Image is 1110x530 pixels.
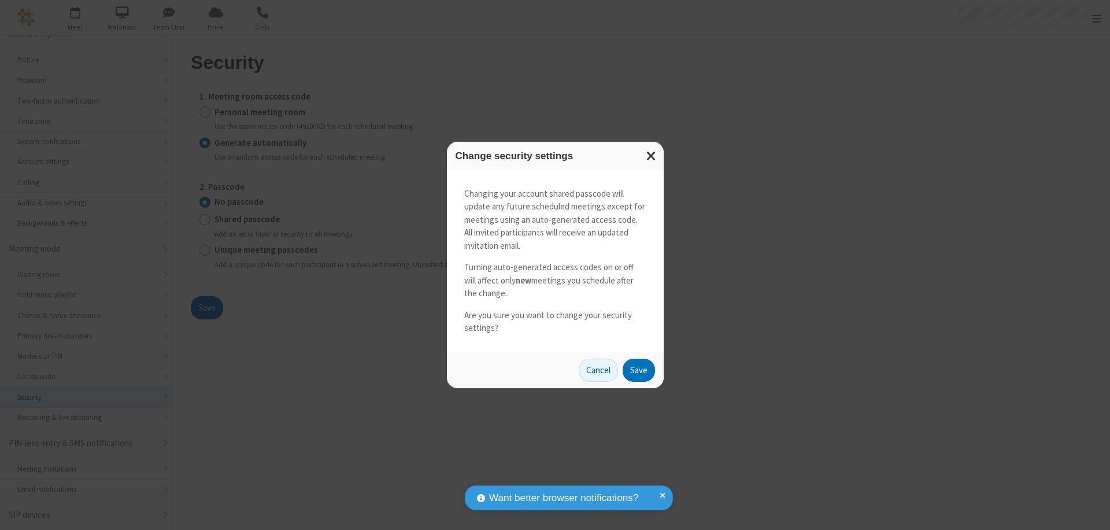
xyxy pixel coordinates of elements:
button: Close modal [639,142,664,170]
h3: Change security settings [456,150,655,161]
p: Are you sure you want to change your security settings? [464,309,646,335]
span: Want better browser notifications? [489,491,638,506]
p: Turning auto-generated access codes on or off will affect only meetings you schedule after the ch... [464,261,646,300]
strong: new [516,275,531,286]
p: Changing your account shared passcode will update any future scheduled meetings except for meetin... [464,187,646,253]
button: Cancel [579,359,618,382]
button: Save [623,359,655,382]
